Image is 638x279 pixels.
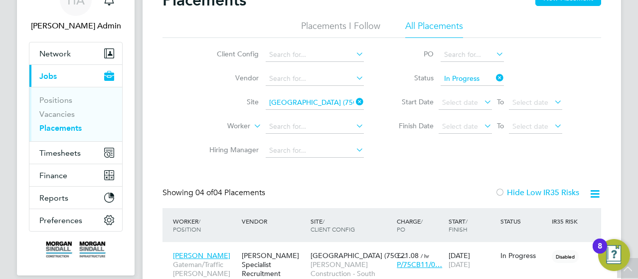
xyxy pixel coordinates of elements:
button: Jobs [29,65,122,87]
a: Vacancies [39,109,75,119]
label: Start Date [389,97,434,106]
li: Placements I Follow [301,20,380,38]
input: Search for... [441,48,504,62]
span: Select date [442,98,478,107]
span: / Client Config [311,217,355,233]
span: P/75CB11/0… [397,260,442,269]
button: Timesheets [29,142,122,164]
span: / Position [173,217,201,233]
label: Site [201,97,259,106]
span: Reports [39,193,68,203]
div: 8 [598,246,602,259]
label: Worker [193,121,250,131]
span: [DATE] [449,260,470,269]
button: Network [29,42,122,64]
span: Hays Admin [29,20,123,32]
button: Reports [29,187,122,209]
div: In Progress [500,251,547,260]
div: [DATE] [446,246,498,274]
a: Placements [39,123,82,133]
input: Search for... [266,144,364,158]
label: Hiring Manager [201,145,259,154]
span: / Finish [449,217,468,233]
button: Open Resource Center, 8 new notifications [598,239,630,271]
span: 04 Placements [195,188,265,198]
div: Site [308,212,394,238]
div: Charge [394,212,446,238]
label: Client Config [201,49,259,58]
button: Preferences [29,209,122,231]
div: Showing [162,188,267,198]
label: Status [389,73,434,82]
a: Go to home page [29,242,123,258]
span: / hr [421,252,429,260]
input: Select one [441,72,504,86]
div: Start [446,212,498,238]
div: Status [498,212,550,230]
img: morgansindall-logo-retina.png [46,242,106,258]
span: To [494,95,507,108]
span: [PERSON_NAME] [173,251,230,260]
span: Select date [512,122,548,131]
button: Finance [29,164,122,186]
span: Select date [512,98,548,107]
span: Jobs [39,71,57,81]
input: Search for... [266,96,364,110]
span: Network [39,49,71,58]
span: 04 of [195,188,213,198]
a: [PERSON_NAME]Gateman/Traffic [PERSON_NAME] South 2025[PERSON_NAME] Specialist Recruitment Limited... [170,246,601,254]
span: [PERSON_NAME] Construction - South [311,260,392,278]
div: Worker [170,212,239,238]
input: Search for... [266,120,364,134]
span: Preferences [39,216,82,225]
span: Timesheets [39,148,81,158]
div: Jobs [29,87,122,141]
span: Finance [39,171,67,180]
span: £21.08 [397,251,419,260]
label: Hide Low IR35 Risks [495,188,579,198]
span: / PO [397,217,423,233]
span: Disabled [552,250,579,263]
input: Search for... [266,48,364,62]
label: Vendor [201,73,259,82]
input: Search for... [266,72,364,86]
label: PO [389,49,434,58]
span: Select date [442,122,478,131]
div: IR35 Risk [549,212,584,230]
div: Vendor [239,212,308,230]
span: [GEOGRAPHIC_DATA] (75C… [311,251,406,260]
li: All Placements [405,20,463,38]
span: To [494,119,507,132]
a: Positions [39,95,72,105]
label: Finish Date [389,121,434,130]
